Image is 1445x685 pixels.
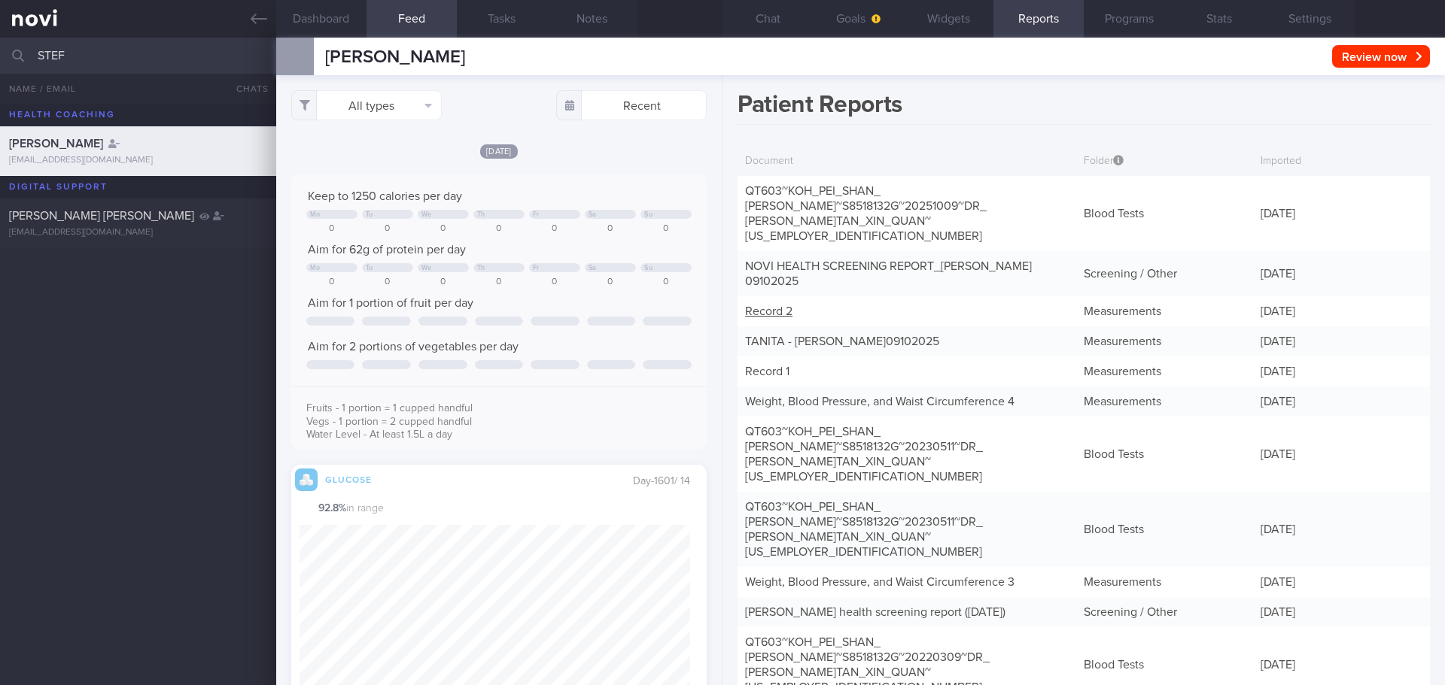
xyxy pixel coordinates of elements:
div: 0 [418,277,469,288]
div: [DATE] [1253,650,1430,680]
div: 0 [362,223,413,235]
div: [DATE] [1253,386,1430,417]
a: [PERSON_NAME] health screening report ([DATE]) [745,606,1005,618]
div: 0 [640,277,692,288]
div: Imported [1253,147,1430,176]
a: Record 1 [745,365,789,377]
div: Screening / Other [1076,259,1253,289]
div: [DATE] [1253,199,1430,229]
div: Sa [589,264,597,272]
div: [DATE] [1253,296,1430,326]
div: Mo [310,264,321,272]
span: Vegs - 1 portion = 2 cupped handful [306,417,472,427]
span: [DATE] [480,144,518,159]
a: QT603~KOH_PEI_SHAN_[PERSON_NAME]~S8518132G~20230511~DR_[PERSON_NAME]TAN_XIN_QUAN~[US_EMPLOYER_IDE... [745,426,983,483]
span: Keep to 1250 calories per day [308,190,462,202]
div: [DATE] [1253,326,1430,356]
div: Blood Tests [1076,650,1253,680]
div: Document [738,147,1076,176]
div: Blood Tests [1076,439,1253,469]
button: All types [291,90,442,120]
div: Su [644,211,653,219]
div: 0 [306,223,357,235]
div: 0 [362,277,413,288]
div: We [421,264,432,272]
div: [DATE] [1253,259,1430,289]
a: NOVI HEALTH SCREENING REPORT_[PERSON_NAME]09102025 [745,260,1032,287]
div: 0 [529,223,580,235]
a: Weight, Blood Pressure, and Waist Circumference 3 [745,576,1015,588]
h1: Patient Reports [738,90,1430,125]
strong: 92.8 % [318,503,346,514]
a: QT603~KOH_PEI_SHAN_[PERSON_NAME]~S8518132G~20230511~DR_[PERSON_NAME]TAN_XIN_QUAN~[US_EMPLOYER_IDE... [745,501,983,558]
div: Blood Tests [1076,514,1253,544]
div: 0 [473,223,525,235]
div: Sa [589,211,597,219]
span: in range [318,502,384,516]
div: 0 [529,277,580,288]
a: Record 2 [745,305,792,317]
div: [EMAIL_ADDRESS][DOMAIN_NAME] [9,227,267,238]
a: Weight, Blood Pressure, and Waist Circumference 4 [745,396,1015,408]
span: [PERSON_NAME] [325,48,465,66]
div: Fr [533,211,540,219]
div: Mo [310,211,321,219]
div: Day -1601 / 14 [633,474,701,489]
div: 0 [306,277,357,288]
span: Fruits - 1 portion = 1 cupped handful [306,403,473,414]
span: Aim for 62g of protein per day [308,244,466,256]
div: 0 [585,277,636,288]
div: Blood Tests [1076,199,1253,229]
div: 0 [585,223,636,235]
button: Chats [216,74,276,104]
div: Tu [366,264,373,272]
div: We [421,211,432,219]
span: Aim for 1 portion of fruit per day [308,297,473,309]
button: Review now [1332,45,1430,68]
a: TANITA - [PERSON_NAME]09102025 [745,335,939,347]
a: QT603~KOH_PEI_SHAN_[PERSON_NAME]~S8518132G~20251009~DR_[PERSON_NAME]TAN_XIN_QUAN~[US_EMPLOYER_IDE... [745,185,987,242]
div: Th [477,211,485,219]
div: Measurements [1076,356,1253,386]
span: [PERSON_NAME] [9,138,103,150]
div: Su [644,264,653,272]
div: [DATE] [1253,356,1430,386]
span: Water Level - At least 1.5L a day [306,429,452,440]
div: Measurements [1076,296,1253,326]
div: Th [477,264,485,272]
div: Fr [533,264,540,272]
div: 0 [640,223,692,235]
div: [DATE] [1253,439,1430,469]
div: Folder [1076,147,1253,176]
div: [DATE] [1253,567,1430,597]
div: Measurements [1076,326,1253,356]
div: Measurements [1076,386,1253,417]
div: 0 [473,277,525,288]
div: Measurements [1076,567,1253,597]
span: [PERSON_NAME] [PERSON_NAME] [9,210,194,222]
div: [DATE] [1253,514,1430,544]
div: Glucose [318,472,378,485]
div: Screening / Other [1076,597,1253,627]
div: 0 [418,223,469,235]
div: [DATE] [1253,597,1430,627]
span: Aim for 2 portions of vegetables per day [308,341,519,353]
div: [EMAIL_ADDRESS][DOMAIN_NAME] [9,155,267,166]
div: Tu [366,211,373,219]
